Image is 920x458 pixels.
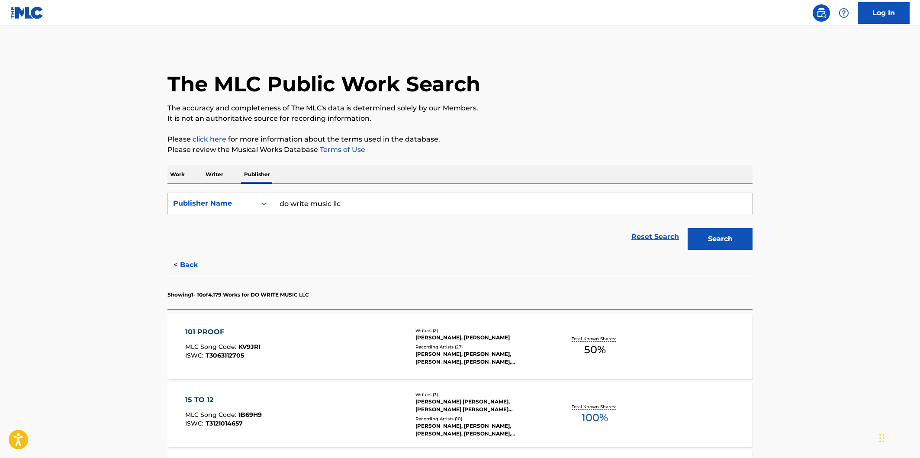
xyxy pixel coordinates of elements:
[185,411,238,419] span: MLC Song Code :
[415,391,546,398] div: Writers ( 3 )
[241,165,273,184] p: Publisher
[415,327,546,334] div: Writers ( 2 )
[173,198,251,209] div: Publisher Name
[10,6,44,19] img: MLC Logo
[415,416,546,422] div: Recording Artists ( 10 )
[415,350,546,366] div: [PERSON_NAME], [PERSON_NAME], [PERSON_NAME], [PERSON_NAME], [PERSON_NAME]
[415,344,546,350] div: Recording Artists ( 27 )
[415,422,546,438] div: [PERSON_NAME], [PERSON_NAME], [PERSON_NAME], [PERSON_NAME], [PERSON_NAME]
[877,416,920,458] iframe: Chat Widget
[879,425,885,451] div: Drag
[582,410,608,426] span: 100 %
[167,103,753,113] p: The accuracy and completeness of The MLC's data is determined solely by our Members.
[238,343,261,351] span: KV9JRI
[185,327,261,337] div: 101 PROOF
[167,193,753,254] form: Search Form
[839,8,849,18] img: help
[415,398,546,413] div: [PERSON_NAME] [PERSON_NAME], [PERSON_NAME] [PERSON_NAME] [PERSON_NAME]
[185,352,206,359] span: ISWC :
[185,419,206,427] span: ISWC :
[203,165,226,184] p: Writer
[627,227,683,246] a: Reset Search
[167,145,753,155] p: Please review the Musical Works Database
[167,291,309,299] p: Showing 1 - 10 of 4,179 Works for DO WRITE MUSIC LLC
[167,382,753,447] a: 15 TO 12MLC Song Code:1B69H9ISWC:T3121014657Writers (3)[PERSON_NAME] [PERSON_NAME], [PERSON_NAME]...
[688,228,753,250] button: Search
[185,395,262,405] div: 15 TO 12
[572,335,618,342] p: Total Known Shares:
[572,403,618,410] p: Total Known Shares:
[318,145,365,154] a: Terms of Use
[193,135,226,143] a: click here
[584,342,606,358] span: 50 %
[185,343,238,351] span: MLC Song Code :
[167,314,753,379] a: 101 PROOFMLC Song Code:KV9JRIISWC:T3063112705Writers (2)[PERSON_NAME], [PERSON_NAME]Recording Art...
[835,4,852,22] div: Help
[238,411,262,419] span: 1B69H9
[206,419,243,427] span: T3121014657
[206,352,244,359] span: T3063112705
[167,165,187,184] p: Work
[167,113,753,124] p: It is not an authoritative source for recording information.
[858,2,910,24] a: Log In
[813,4,830,22] a: Public Search
[167,71,480,97] h1: The MLC Public Work Search
[167,254,219,276] button: < Back
[816,8,827,18] img: search
[167,134,753,145] p: Please for more information about the terms used in the database.
[415,334,546,342] div: [PERSON_NAME], [PERSON_NAME]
